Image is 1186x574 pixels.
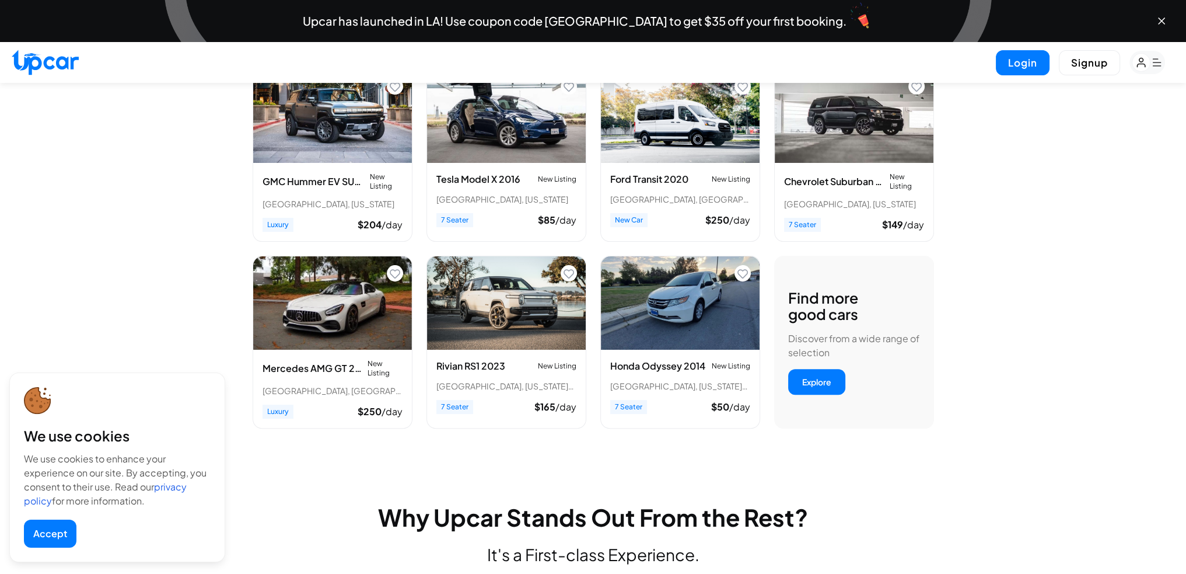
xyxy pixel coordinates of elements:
[610,193,750,205] div: [GEOGRAPHIC_DATA], [GEOGRAPHIC_DATA]
[705,214,729,226] span: $ 250
[436,172,520,186] h3: Tesla Model X 2016
[387,78,403,95] button: Add to favorites
[561,78,577,95] button: Add to favorites
[24,520,76,548] button: Accept
[263,198,403,210] div: [GEOGRAPHIC_DATA], [US_STATE]
[436,213,473,227] span: 7 Seater
[358,405,382,418] span: $ 250
[436,380,576,392] div: [GEOGRAPHIC_DATA], [US_STATE] • 2 trips
[601,69,760,163] img: Ford Transit 2020
[24,387,51,415] img: cookie-icon.svg
[610,380,750,392] div: [GEOGRAPHIC_DATA], [US_STATE] • 1 trips
[600,256,760,429] div: View details for Honda Odyssey 2014
[24,452,211,508] div: We use cookies to enhance your experience on our site. By accepting, you consent to their use. Re...
[610,213,648,227] span: New Car
[996,50,1049,75] button: Login
[368,359,403,378] span: New Listing
[610,359,705,373] h3: Honda Odyssey 2014
[534,401,555,413] span: $ 165
[729,214,750,226] span: /day
[426,69,586,242] div: View details for Tesla Model X 2016
[729,401,750,413] span: /day
[263,385,403,396] div: [GEOGRAPHIC_DATA], [GEOGRAPHIC_DATA]
[12,50,79,75] img: Upcar Logo
[427,69,586,163] img: Tesla Model X 2016
[908,78,925,95] button: Add to favorites
[561,265,577,281] button: Add to favorites
[1156,15,1167,27] button: Close banner
[555,214,576,226] span: /day
[427,256,586,350] img: Rivian RS1 2023
[263,405,293,419] span: Luxury
[788,290,858,322] h3: Find more good cars
[538,214,555,226] span: $ 85
[734,78,751,95] button: Add to favorites
[436,359,505,373] h3: Rivian RS1 2023
[903,218,924,231] span: /day
[712,361,750,371] span: New Listing
[253,545,934,564] p: It's a First-class Experience.
[889,172,923,191] span: New Listing
[303,15,846,27] span: Upcar has launched in LA! Use coupon code [GEOGRAPHIC_DATA] to get $35 off your first booking.
[370,172,402,191] span: New Listing
[711,401,729,413] span: $ 50
[601,256,760,350] img: Honda Odyssey 2014
[358,218,382,231] span: $ 204
[784,218,821,232] span: 7 Seater
[382,218,403,231] span: /day
[712,175,750,184] span: New Listing
[555,401,576,413] span: /day
[788,332,920,360] p: Discover from a wide range of selection
[387,265,403,281] button: Add to favorites
[734,265,751,281] button: Add to favorites
[253,503,934,531] h2: Why Upcar Stands Out From the Rest?
[538,361,576,371] span: New Listing
[24,426,211,445] div: We use cookies
[253,256,412,429] div: View details for Mercedes AMG GT 2020
[382,405,403,418] span: /day
[1059,50,1120,75] button: Signup
[784,198,924,210] div: [GEOGRAPHIC_DATA], [US_STATE]
[600,69,760,242] div: View details for Ford Transit 2020
[426,256,586,429] div: View details for Rivian RS1 2023
[253,256,412,350] img: Mercedes AMG GT 2020
[253,69,412,163] img: GMC Hummer EV SUV 2024
[263,218,293,232] span: Luxury
[784,175,885,189] h3: Chevrolet Suburban 2016
[436,193,576,205] div: [GEOGRAPHIC_DATA], [US_STATE]
[882,218,903,231] span: $ 149
[253,69,412,242] div: View details for GMC Hummer EV SUV 2024
[775,69,933,163] img: Chevrolet Suburban 2016
[436,400,473,414] span: 7 Seater
[538,175,576,184] span: New Listing
[610,400,647,414] span: 7 Seater
[788,369,845,395] button: Explore
[774,69,934,242] div: View details for Chevrolet Suburban 2016
[610,172,688,186] h3: Ford Transit 2020
[263,175,366,189] h3: GMC Hummer EV SUV 2024
[263,361,363,375] h3: Mercedes AMG GT 2020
